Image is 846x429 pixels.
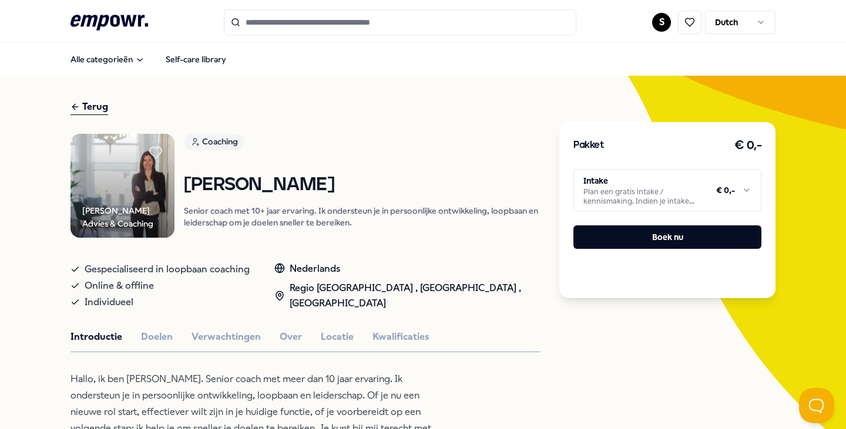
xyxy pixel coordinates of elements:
p: Senior coach met 10+ jaar ervaring. Ik ondersteun je in persoonlijke ontwikkeling, loopbaan en le... [184,205,540,228]
span: Individueel [85,294,133,310]
h1: [PERSON_NAME] [184,175,540,195]
button: Alle categorieën [61,48,154,71]
div: Regio [GEOGRAPHIC_DATA] , [GEOGRAPHIC_DATA] , [GEOGRAPHIC_DATA] [274,281,540,310]
a: Coaching [184,134,540,154]
h3: € 0,- [734,136,762,155]
div: Coaching [184,134,244,150]
button: Introductie [70,329,122,344]
button: Doelen [141,329,173,344]
button: Locatie [321,329,354,344]
button: S [652,13,671,32]
h3: Pakket [573,138,604,153]
button: Verwachtingen [192,329,261,344]
button: Kwalificaties [372,329,429,344]
span: Gespecialiseerd in loopbaan coaching [85,261,250,278]
a: Self-care library [156,48,236,71]
div: Nederlands [274,261,540,276]
nav: Main [61,48,236,71]
iframe: Help Scout Beacon - Open [799,388,834,423]
button: Over [280,329,302,344]
button: Boek nu [573,225,761,249]
img: Product Image [70,134,174,238]
input: Search for products, categories or subcategories [224,9,576,35]
div: [PERSON_NAME] Advies & Coaching [82,204,174,231]
div: Terug [70,99,108,115]
span: Online & offline [85,278,154,294]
